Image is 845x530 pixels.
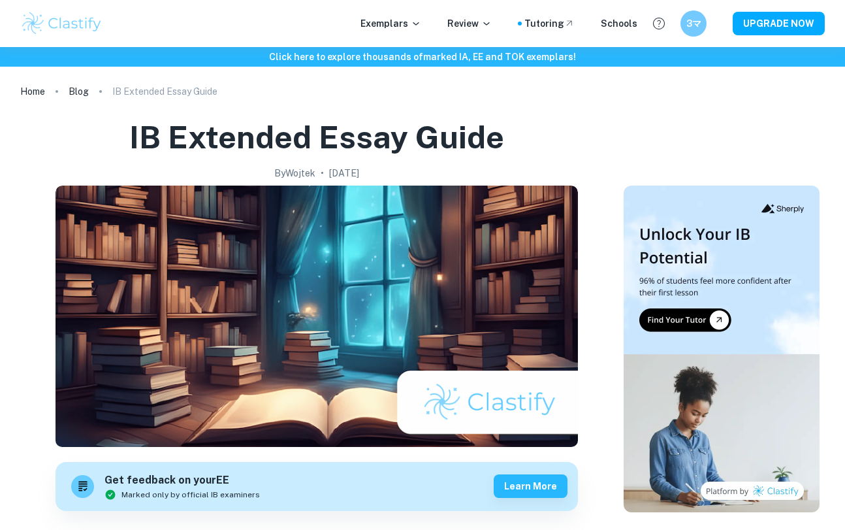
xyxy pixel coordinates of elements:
img: Thumbnail [624,186,820,512]
h6: Click here to explore thousands of marked IA, EE and TOK exemplars ! [3,50,842,64]
h2: [DATE] [329,166,359,180]
p: Exemplars [360,16,421,31]
a: Get feedback on yourEEMarked only by official IB examinersLearn more [56,462,578,511]
p: IB Extended Essay Guide [112,84,217,99]
h1: IB Extended Essay Guide [129,116,504,158]
a: Tutoring [524,16,575,31]
button: Learn more [494,474,567,498]
button: 3マ [680,10,707,37]
span: Marked only by official IB examiners [121,489,260,501]
a: Home [20,82,45,101]
h6: Get feedback on your EE [104,472,260,489]
img: Clastify logo [20,10,103,37]
button: UPGRADE NOW [733,12,825,35]
p: Review [447,16,492,31]
a: Blog [69,82,89,101]
p: • [321,166,324,180]
a: Schools [601,16,637,31]
h6: 3マ [686,16,701,31]
h2: By Wojtek [274,166,315,180]
img: IB Extended Essay Guide cover image [56,186,578,447]
button: Help and Feedback [648,12,670,35]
